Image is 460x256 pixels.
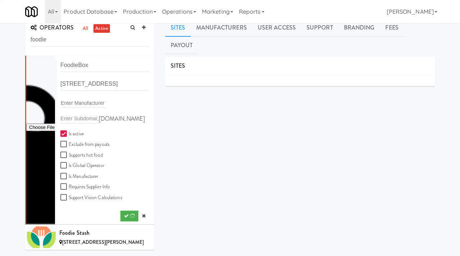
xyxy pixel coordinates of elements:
label: Exclude from payouts [60,140,110,149]
img: Micromart [25,5,38,18]
input: Supports hot food [60,152,69,158]
li: .[DOMAIN_NAME] Is active Exclude from payoutsSupports hot food Is Global Operator Is Manufacturer... [25,56,155,225]
label: Is Manufacturer [60,172,98,181]
label: Is active [60,130,84,139]
label: Support Vision Calculations [60,193,122,202]
input: Operator name [60,59,149,72]
input: Operator address [60,77,149,91]
a: Fees [380,19,404,37]
input: Search Operator [31,33,149,46]
a: active [93,24,110,33]
input: Is Manufacturer [60,174,69,179]
a: Branding [339,19,380,37]
input: Support Vision Calculations [60,195,69,201]
input: Exclude from payouts [60,142,69,147]
label: Is Global Operator [60,161,104,170]
span: SITES [171,62,185,70]
a: Payout [165,36,198,54]
div: Foodie Stash [59,228,149,238]
label: Requires Supplier Info [60,183,110,192]
span: [STREET_ADDRESS][PERSON_NAME] [62,239,144,246]
a: all [81,24,90,33]
input: Is active [60,131,69,137]
input: Is Global Operator [60,163,69,169]
input: Enter Subdomain [60,113,97,123]
a: User Access [252,19,301,37]
span: OPERATORS [31,23,74,32]
label: .[DOMAIN_NAME] [97,113,145,124]
a: Sites [165,19,191,37]
a: Manufacturers [191,19,252,37]
input: Requires Supplier Info [60,184,69,190]
li: Foodie Stash[STREET_ADDRESS][PERSON_NAME] [25,225,155,250]
label: Supports hot food [60,151,103,160]
input: Enter Manufacturer [61,98,106,108]
a: Support [301,19,339,37]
